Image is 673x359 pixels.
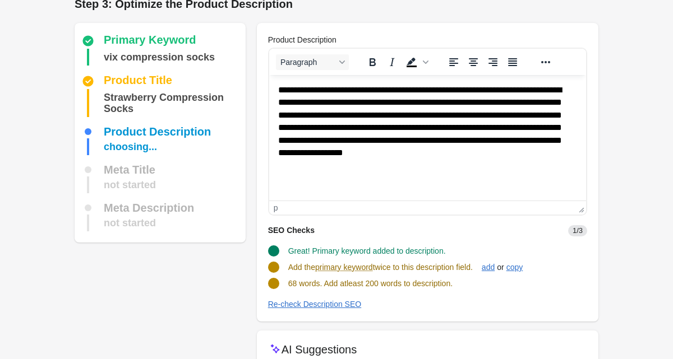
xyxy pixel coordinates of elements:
div: add [482,263,495,272]
button: Align left [444,54,463,70]
button: Align right [483,54,503,70]
div: Meta Description [104,202,194,213]
button: Reveal or hide additional toolbar items [536,54,555,70]
div: Product Description [104,126,211,137]
div: Background color [402,54,430,70]
div: Product Title [104,74,172,88]
div: not started [104,176,156,193]
span: primary keyword [315,262,373,273]
div: Press the Up and Down arrow keys to resize the editor. [574,201,586,215]
button: Align center [464,54,483,70]
div: Strawberry Compression Socks [104,89,241,117]
div: Primary Keyword [104,34,196,48]
span: 68 words. Add atleast 200 words to description. [288,279,453,288]
span: Add the twice to this description field. [288,263,473,272]
div: p [274,203,278,212]
button: Blocks [276,54,349,70]
span: Great! Primary keyword added to description. [288,246,446,255]
div: vix compression socks [104,49,215,66]
span: Paragraph [280,58,335,67]
button: add [477,257,499,277]
p: AI Suggestions [282,342,357,357]
button: Italic [382,54,402,70]
div: Meta Title [104,164,155,175]
div: choosing... [104,138,157,155]
button: Bold [363,54,382,70]
button: copy [502,257,528,277]
button: Re-check Description SEO [264,294,366,314]
div: copy [506,263,523,272]
div: not started [104,215,156,231]
button: Justify [503,54,522,70]
iframe: Rich Text Area [269,75,586,201]
span: 1/3 [568,225,587,236]
span: SEO Checks [268,226,315,235]
label: Product Description [268,34,336,45]
div: Re-check Description SEO [268,300,362,309]
span: or [495,262,506,273]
